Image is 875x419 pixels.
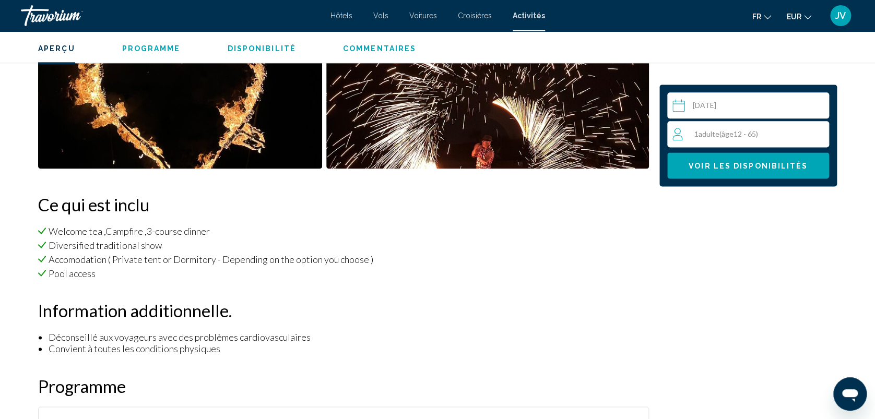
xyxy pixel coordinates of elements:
[752,13,761,21] span: fr
[38,44,75,53] button: Aperçu
[330,11,352,20] a: Hôtels
[38,225,649,237] li: Welcome tea ,Campfire ,3-course dinner
[513,11,545,20] a: Activités
[21,5,320,26] a: Travorium
[689,162,808,170] span: Voir les disponibilités
[38,375,649,396] h2: Programme
[38,254,649,265] li: Accomodation ( Private tent or Dormitory - Depending on the option you choose )
[38,268,649,279] li: Pool access
[787,13,801,21] span: EUR
[38,300,649,321] h2: Information additionnelle.
[694,129,758,138] span: 1
[49,331,649,343] li: Déconseillé aux voyageurs avec des problèmes cardiovasculaires
[38,194,649,215] h2: Ce qui est inclu
[722,129,734,138] span: âge
[752,9,771,24] button: Change language
[458,11,492,20] a: Croisières
[699,129,719,138] span: Adulte
[326,39,649,169] button: Open full-screen image slider
[122,44,181,53] button: Programme
[38,240,649,251] li: Diversified traditional show
[49,343,649,354] li: Convient à toutes les conditions physiques
[719,129,758,138] span: ( 12 - 65)
[667,121,829,147] button: Travelers: 1 adult, 0 children
[38,39,322,169] button: Open full-screen image slider
[228,44,296,53] button: Disponibilité
[827,5,854,27] button: User Menu
[833,377,867,411] iframe: Bouton de lancement de la fenêtre de messagerie
[787,9,811,24] button: Change currency
[409,11,437,20] a: Voitures
[343,44,416,53] button: Commentaires
[667,152,829,178] button: Voir les disponibilités
[373,11,388,20] a: Vols
[835,10,846,21] span: JV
